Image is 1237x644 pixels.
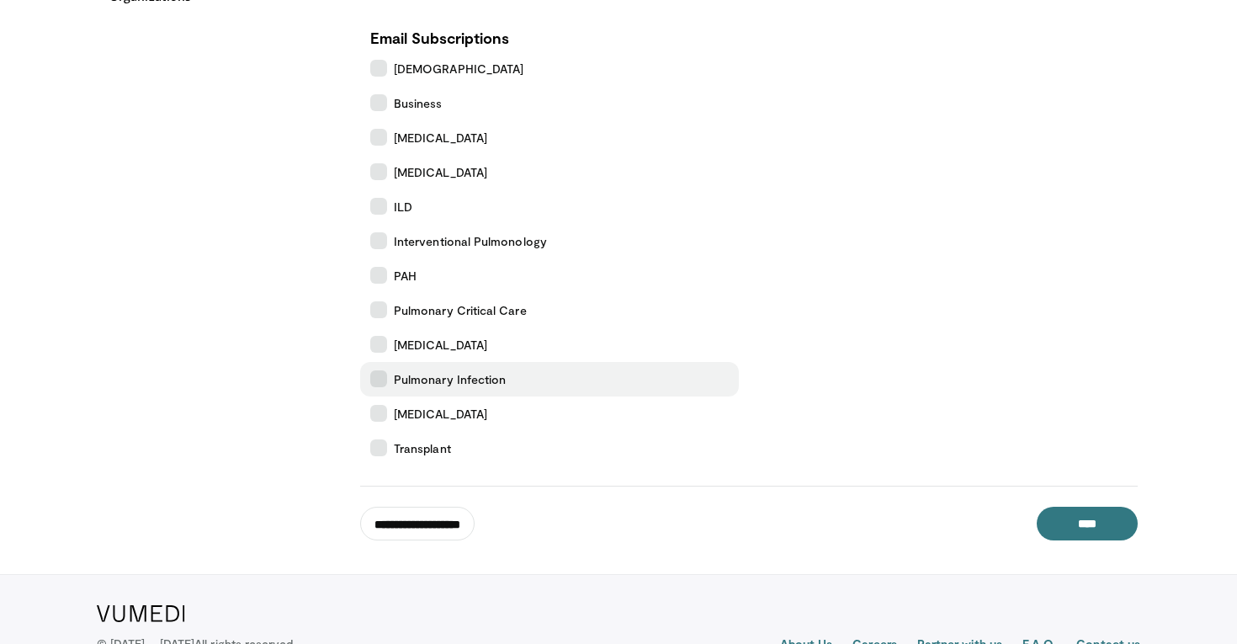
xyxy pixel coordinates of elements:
span: PAH [394,267,417,285]
span: [MEDICAL_DATA] [394,336,487,354]
img: VuMedi Logo [97,605,185,622]
span: Business [394,94,443,112]
span: [DEMOGRAPHIC_DATA] [394,60,523,77]
span: [MEDICAL_DATA] [394,129,487,146]
span: Interventional Pulmonology [394,232,547,250]
span: Transplant [394,439,451,457]
span: ILD [394,198,412,216]
span: [MEDICAL_DATA] [394,163,487,181]
span: [MEDICAL_DATA] [394,405,487,423]
span: Pulmonary Critical Care [394,301,527,319]
span: Pulmonary Infection [394,370,506,388]
strong: Email Subscriptions [370,29,509,47]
